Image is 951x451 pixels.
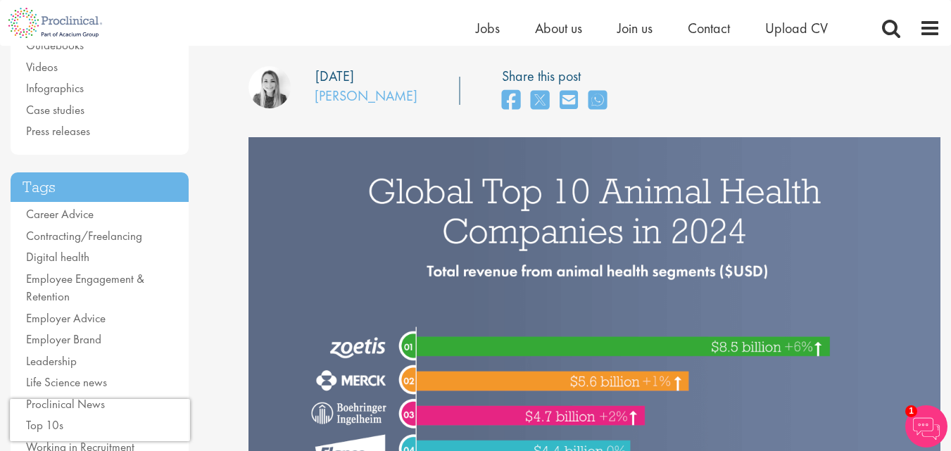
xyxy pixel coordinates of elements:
[10,399,190,441] iframe: reCAPTCHA
[476,19,500,37] a: Jobs
[688,19,730,37] a: Contact
[26,396,105,412] a: Proclinical News
[248,66,291,108] img: Hannah Burke
[560,86,578,116] a: share on email
[531,86,549,116] a: share on twitter
[26,80,84,96] a: Infographics
[765,19,828,37] a: Upload CV
[26,123,90,139] a: Press releases
[315,87,417,105] a: [PERSON_NAME]
[502,66,614,87] label: Share this post
[26,374,107,390] a: Life Science news
[26,59,58,75] a: Videos
[26,102,84,117] a: Case studies
[535,19,582,37] a: About us
[617,19,653,37] a: Join us
[11,172,189,203] h3: Tags
[26,310,106,326] a: Employer Advice
[26,206,94,222] a: Career Advice
[26,228,142,243] a: Contracting/Freelancing
[315,66,354,87] div: [DATE]
[26,249,89,265] a: Digital health
[905,405,917,417] span: 1
[26,271,144,305] a: Employee Engagement & Retention
[26,331,101,347] a: Employer Brand
[26,353,77,369] a: Leadership
[905,405,947,447] img: Chatbot
[588,86,607,116] a: share on whats app
[502,86,520,116] a: share on facebook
